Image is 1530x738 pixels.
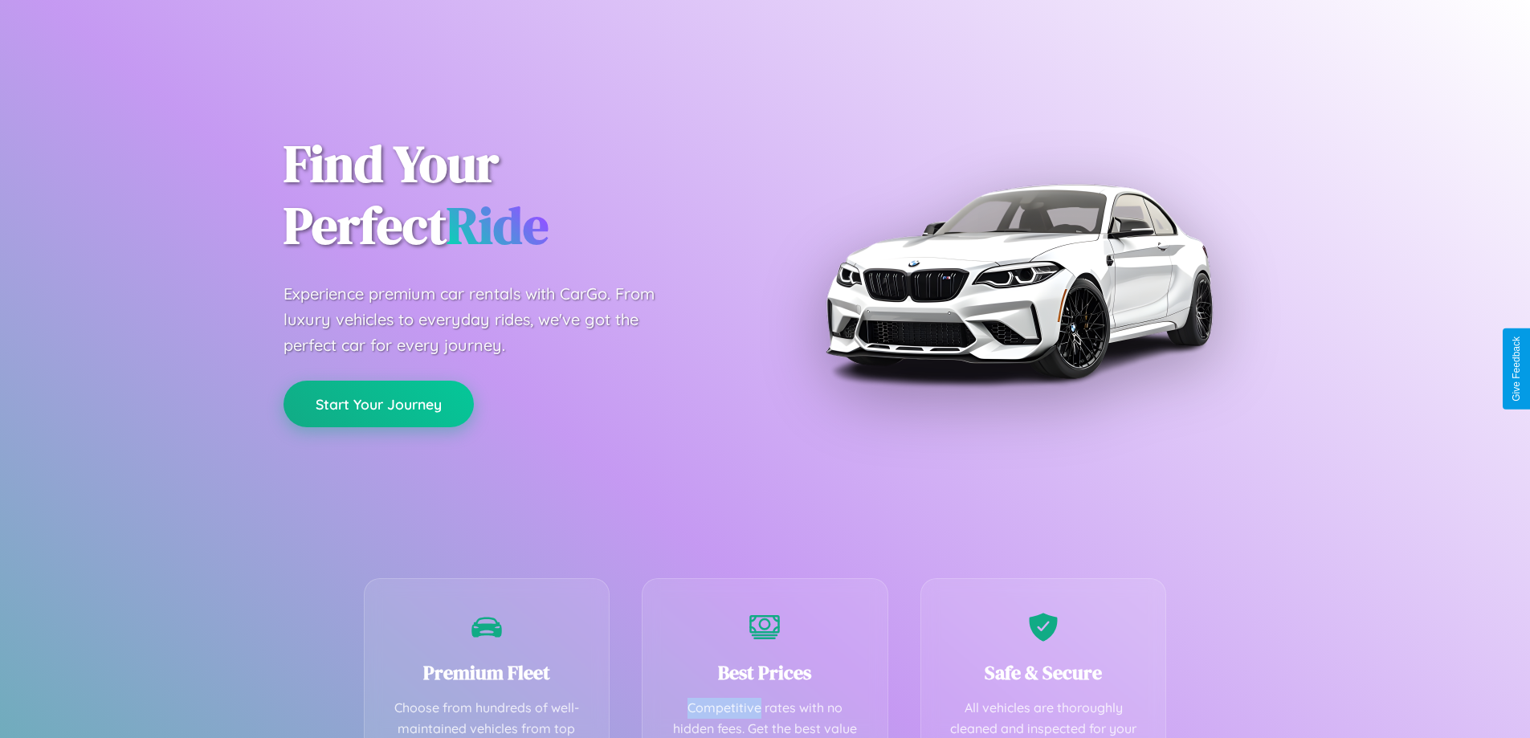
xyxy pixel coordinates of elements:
img: Premium BMW car rental vehicle [818,80,1219,482]
button: Start Your Journey [284,381,474,427]
h3: Best Prices [667,659,863,686]
span: Ride [447,190,549,260]
h3: Safe & Secure [945,659,1142,686]
h1: Find Your Perfect [284,133,741,257]
div: Give Feedback [1511,336,1522,402]
p: Experience premium car rentals with CarGo. From luxury vehicles to everyday rides, we've got the ... [284,281,685,358]
h3: Premium Fleet [389,659,585,686]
